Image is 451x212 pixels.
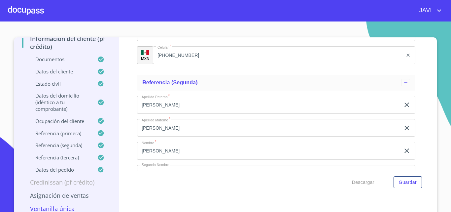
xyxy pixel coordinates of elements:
p: MXN [141,56,150,61]
p: Estado Civil [22,80,97,87]
button: clear input [405,53,411,58]
p: Referencia (segunda) [22,142,97,148]
span: Referencia (segunda) [142,80,198,85]
p: Referencia (primera) [22,130,97,137]
span: JAVI [414,5,435,16]
button: clear input [403,101,411,109]
p: Credinissan (PF crédito) [22,178,111,186]
div: Referencia (segunda) [137,75,415,91]
p: Referencia (tercera) [22,154,97,161]
button: Descargar [349,176,377,189]
span: Guardar [399,178,417,187]
span: Descargar [352,178,374,187]
button: account of current user [414,5,443,16]
button: clear input [403,147,411,155]
button: Guardar [394,176,422,189]
p: Datos del cliente [22,68,97,75]
p: Ocupación del Cliente [22,118,97,124]
img: R93DlvwvvjP9fbrDwZeCRYBHk45OWMq+AAOlFVsxT89f82nwPLnD58IP7+ANJEaWYhP0Tx8kkA0WlQMPQsAAgwAOmBj20AXj6... [141,50,149,55]
button: clear input [403,124,411,132]
p: Datos del pedido [22,166,97,173]
p: Datos del domicilio (idéntico a tu comprobante) [22,92,97,112]
button: clear input [403,170,411,178]
p: Documentos [22,56,97,63]
p: Asignación de Ventas [22,191,111,199]
p: Información del cliente (PF crédito) [22,35,111,51]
